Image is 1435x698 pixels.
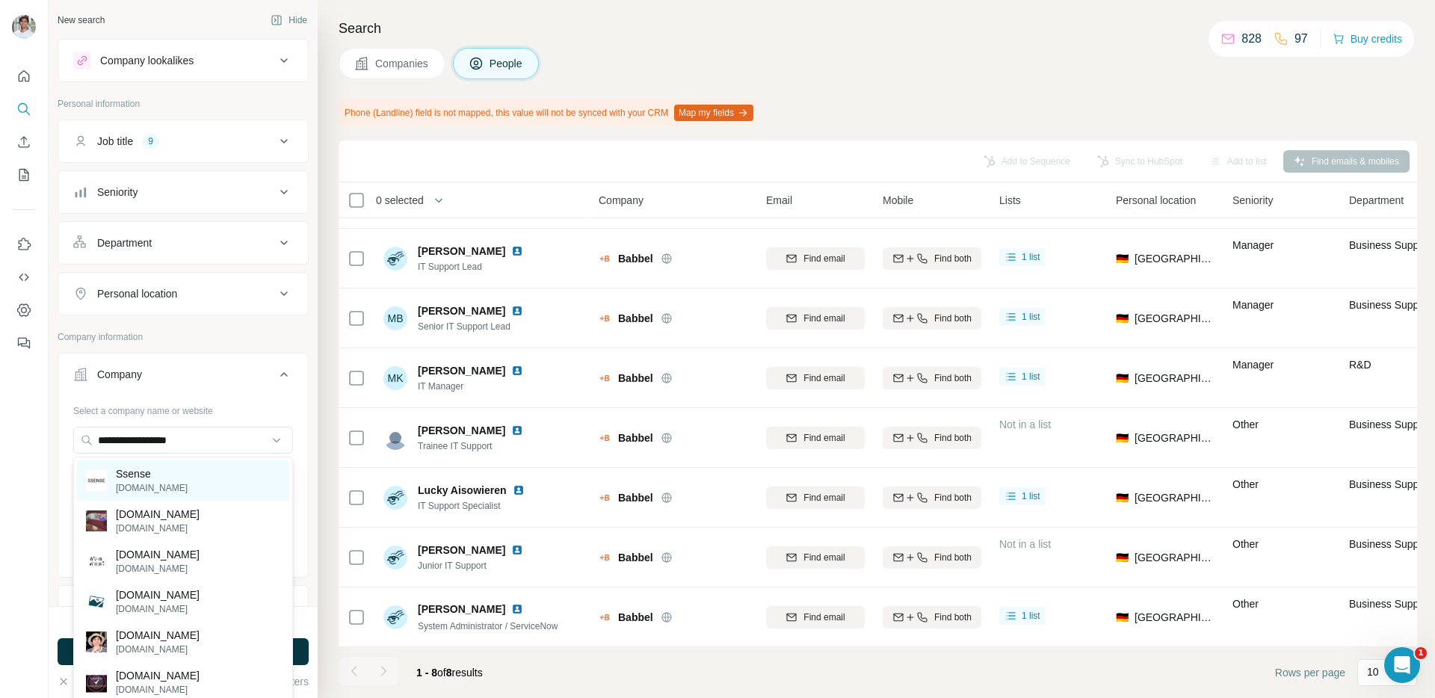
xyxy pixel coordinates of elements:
span: 🇩🇪 [1116,430,1129,445]
div: Select a company name or website [73,398,293,418]
button: Quick start [12,63,36,90]
span: Not in a list [999,419,1051,430]
p: [DOMAIN_NAME] [116,522,200,535]
span: Find email [803,611,845,624]
p: 97 [1294,30,1308,48]
span: Trainee IT Support [418,439,529,453]
span: IT Manager [418,380,529,393]
span: 8 [446,667,452,679]
span: System Administrator / ServiceNow [418,621,558,631]
span: Find both [934,551,972,564]
div: MB [383,306,407,330]
img: Logo of Babbel [599,253,611,265]
span: 1 - 8 [416,667,437,679]
img: Logo of Babbel [599,432,611,444]
span: Babbel [618,490,653,505]
button: Enrich CSV [12,129,36,155]
span: 🇩🇪 [1116,610,1129,625]
button: Dashboard [12,297,36,324]
button: Search [12,96,36,123]
span: Department [1349,193,1404,208]
button: Find email [766,247,865,270]
button: Find both [883,606,981,628]
p: [DOMAIN_NAME] [116,668,200,683]
button: Personal location [58,276,308,312]
span: Business Support [1349,299,1431,311]
span: [PERSON_NAME] [418,602,505,617]
img: Logo of Babbel [599,372,611,384]
img: LinkedIn logo [511,603,523,615]
span: Mobile [883,193,913,208]
div: Department [97,235,152,250]
span: Manager [1232,359,1274,371]
span: 0 selected [376,193,424,208]
span: Personal location [1116,193,1196,208]
button: Seniority [58,174,308,210]
button: Industry [58,589,308,625]
span: Email [766,193,792,208]
span: [PERSON_NAME] [418,244,505,259]
span: IT Support Lead [418,260,529,274]
img: LinkedIn logo [511,424,523,436]
img: Logo of Babbel [599,611,611,623]
span: Manager [1232,239,1274,251]
button: Run search [58,638,309,665]
p: [DOMAIN_NAME] [116,507,200,522]
span: [GEOGRAPHIC_DATA] [1135,371,1215,386]
span: Find email [803,371,845,385]
span: [GEOGRAPHIC_DATA] [1135,311,1215,326]
div: Job title [97,134,133,149]
img: Avatar [383,605,407,629]
button: Buy credits [1333,28,1402,49]
h4: Search [339,18,1417,39]
button: Department [58,225,308,261]
img: infloressense.com [86,510,107,531]
button: Company [58,356,308,398]
span: Find email [803,252,845,265]
img: Avatar [383,247,407,271]
img: Avatar [12,15,36,39]
p: [DOMAIN_NAME] [116,628,200,643]
span: Find email [803,312,845,325]
img: Logo of Babbel [599,312,611,324]
div: Personal location [97,286,177,301]
span: Babbel [618,371,653,386]
button: Find both [883,367,981,389]
div: New search [58,13,105,27]
div: MK [383,366,407,390]
span: Find email [803,491,845,504]
span: Not in a list [999,538,1051,550]
button: Company lookalikes [58,43,308,78]
span: Business Support [1349,598,1431,610]
div: Seniority [97,185,138,200]
button: Job title9 [58,123,308,159]
span: People [490,56,524,71]
button: Find email [766,367,865,389]
span: 🇩🇪 [1116,251,1129,266]
img: futebolmatogrossense.com.br [86,672,107,693]
span: Lucky Aisowieren [418,483,507,498]
span: Find both [934,371,972,385]
span: [PERSON_NAME] [418,544,505,556]
img: LinkedIn logo [513,484,525,496]
button: Use Surfe API [12,264,36,291]
span: [GEOGRAPHIC_DATA] [1135,610,1215,625]
p: [DOMAIN_NAME] [116,587,200,602]
button: Find email [766,487,865,509]
img: yossense.com [86,631,107,652]
span: Babbel [618,311,653,326]
div: Company [97,367,142,382]
span: 🇩🇪 [1116,311,1129,326]
span: Babbel [618,550,653,565]
span: Business Support [1349,239,1431,251]
p: [DOMAIN_NAME] [116,562,200,575]
span: Other [1232,478,1259,490]
img: massense.com [86,591,107,612]
img: Logo of Babbel [599,492,611,504]
button: Find email [766,546,865,569]
span: [GEOGRAPHIC_DATA] [1135,550,1215,565]
img: LinkedIn logo [511,305,523,317]
span: 1 [1415,647,1427,659]
span: Find both [934,611,972,624]
span: Babbel [618,610,653,625]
